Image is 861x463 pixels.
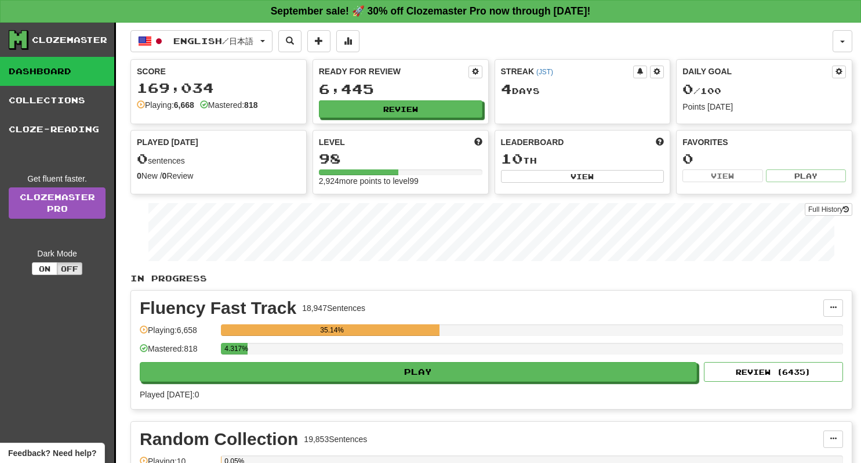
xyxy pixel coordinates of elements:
[8,447,96,459] span: Open feedback widget
[200,99,258,111] div: Mastered:
[319,82,482,96] div: 6,445
[704,362,843,382] button: Review (6435)
[682,81,693,97] span: 0
[173,36,253,46] span: English / 日本語
[536,68,553,76] a: (JST)
[682,151,846,166] div: 0
[137,150,148,167] span: 0
[32,34,107,46] div: Clozemaster
[766,169,846,182] button: Play
[140,343,215,362] div: Mastered: 818
[32,262,57,275] button: On
[501,81,512,97] span: 4
[682,136,846,148] div: Favorites
[682,66,832,78] div: Daily Goal
[474,136,482,148] span: Score more points to level up
[9,187,106,219] a: ClozemasterPro
[137,171,141,180] strong: 0
[501,66,634,77] div: Streak
[130,30,273,52] button: English/日本語
[140,324,215,343] div: Playing: 6,658
[271,5,591,17] strong: September sale! 🚀 30% off Clozemaster Pro now through [DATE]!
[501,82,664,97] div: Day s
[140,362,697,382] button: Play
[682,169,762,182] button: View
[336,30,359,52] button: More stats
[162,171,167,180] strong: 0
[319,175,482,187] div: 2,924 more points to level 99
[304,433,367,445] div: 19,853 Sentences
[140,299,296,317] div: Fluency Fast Track
[501,136,564,148] span: Leaderboard
[57,262,82,275] button: Off
[137,66,300,77] div: Score
[319,151,482,166] div: 98
[656,136,664,148] span: This week in points, UTC
[501,170,664,183] button: View
[501,150,523,167] span: 10
[174,100,194,110] strong: 6,668
[140,390,199,399] span: Played [DATE]: 0
[244,100,257,110] strong: 818
[137,151,300,167] div: sentences
[137,136,198,148] span: Played [DATE]
[140,431,298,448] div: Random Collection
[302,302,365,314] div: 18,947 Sentences
[319,136,345,148] span: Level
[224,343,248,355] div: 4.317%
[278,30,301,52] button: Search sentences
[130,273,852,284] p: In Progress
[682,86,721,96] span: / 100
[805,203,852,216] button: Full History
[137,170,300,182] div: New / Review
[682,101,846,113] div: Points [DATE]
[137,99,194,111] div: Playing:
[9,173,106,185] div: Get fluent faster.
[9,248,106,259] div: Dark Mode
[224,324,439,336] div: 35.14%
[307,30,330,52] button: Add sentence to collection
[319,100,482,118] button: Review
[501,151,664,167] div: th
[137,81,300,95] div: 169,034
[319,66,468,77] div: Ready for Review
